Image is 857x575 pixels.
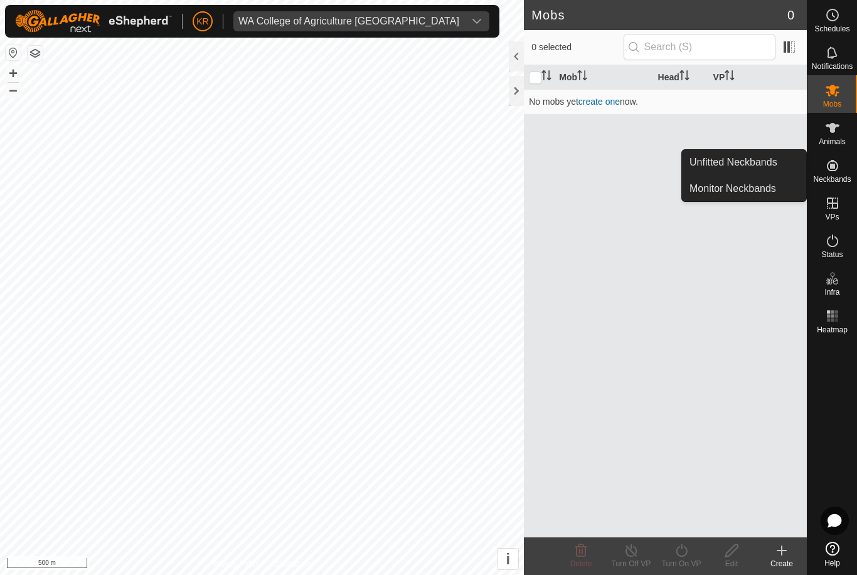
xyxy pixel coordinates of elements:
button: i [498,549,518,569]
span: Schedules [814,25,849,33]
th: Head [653,65,708,90]
span: Status [821,251,843,258]
span: KR [196,15,208,28]
span: Heatmap [817,326,848,334]
div: Turn On VP [656,558,706,569]
div: Edit [706,558,757,569]
span: Infra [824,288,839,296]
span: Notifications [812,63,853,70]
button: + [6,66,21,81]
span: VPs [825,213,839,221]
a: Monitor Neckbands [682,176,806,201]
span: Neckbands [813,176,851,183]
div: dropdown trigger [464,11,489,31]
p-sorticon: Activate to sort [577,72,587,82]
img: Gallagher Logo [15,10,172,33]
span: i [506,551,510,567]
h2: Mobs [531,8,787,23]
span: 0 [787,6,794,24]
span: Animals [819,138,846,145]
span: Monitor Neckbands [689,181,776,196]
a: Help [807,537,857,572]
th: VP [708,65,807,90]
p-sorticon: Activate to sort [725,72,735,82]
th: Mob [554,65,652,90]
a: Contact Us [274,559,311,570]
span: WA College of Agriculture Denmark [233,11,464,31]
button: – [6,82,21,97]
button: Reset Map [6,45,21,60]
span: 0 selected [531,41,623,54]
button: Map Layers [28,46,43,61]
td: No mobs yet now. [524,89,807,114]
div: Create [757,558,807,569]
div: Turn Off VP [606,558,656,569]
span: Unfitted Neckbands [689,155,777,170]
input: Search (S) [624,34,775,60]
a: Privacy Policy [213,559,260,570]
span: Help [824,559,840,567]
span: Mobs [823,100,841,108]
div: WA College of Agriculture [GEOGRAPHIC_DATA] [238,16,459,26]
a: create one [578,97,620,107]
p-sorticon: Activate to sort [679,72,689,82]
span: Delete [570,559,592,568]
p-sorticon: Activate to sort [541,72,551,82]
a: Unfitted Neckbands [682,150,806,175]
